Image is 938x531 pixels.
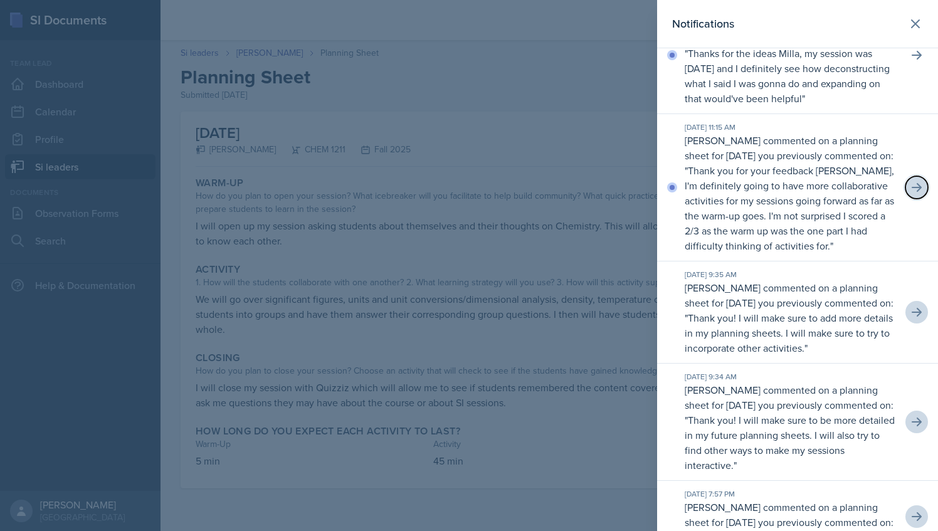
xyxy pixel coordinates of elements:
[672,15,734,33] h2: Notifications
[685,382,898,473] p: [PERSON_NAME] commented on a planning sheet for [DATE] you previously commented on: " "
[685,311,893,355] p: Thank you! I will make sure to add more details in my planning sheets. I will make sure to try to...
[685,16,898,106] p: [PERSON_NAME] commented on a planning sheet for [DATE] you previously commented on: " "
[685,280,898,355] p: [PERSON_NAME] commented on a planning sheet for [DATE] you previously commented on: " "
[685,133,898,253] p: [PERSON_NAME] commented on a planning sheet for [DATE] you previously commented on: " "
[685,488,898,500] div: [DATE] 7:57 PM
[685,269,898,280] div: [DATE] 9:35 AM
[685,164,894,253] p: Thank you for your feedback [PERSON_NAME], I'm definitely going to have more collaborative activi...
[685,122,898,133] div: [DATE] 11:15 AM
[685,413,895,472] p: Thank you! I will make sure to be more detailed in my future planning sheets. I will also try to ...
[685,371,898,382] div: [DATE] 9:34 AM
